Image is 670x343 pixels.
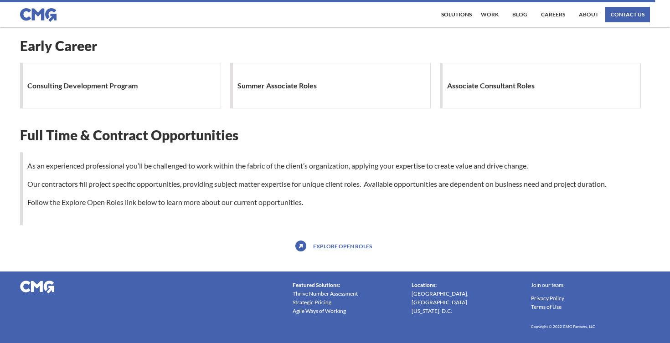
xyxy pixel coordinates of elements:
a: Agile Ways of Working [293,307,346,315]
div: Featured Solutions: [293,281,340,289]
div: Solutions [441,12,472,17]
h1: Full Time & Contract Opportunities [20,127,650,143]
h1: Early Career [20,37,650,54]
h1: Consulting Development Program [27,77,142,95]
a: [GEOGRAPHIC_DATA], [GEOGRAPHIC_DATA] [412,289,520,307]
img: CMG logo in white [20,281,54,293]
h1: Summer Associate Roles [237,77,321,95]
a: Explore open roles [311,239,374,253]
h1: Associate Consultant Roles [447,77,539,95]
a: work [479,7,501,22]
a: About [577,7,601,22]
a: Thrive Number Assessment [293,289,358,298]
a: Strategic Pricing [293,298,331,307]
img: icon with arrow pointing up and to the right. [295,241,306,251]
div: contact us [611,12,644,17]
a: Join our team. [531,281,565,289]
a: [US_STATE], D.C. [412,307,452,315]
h6: Copyright © 2022 CMG Partners, LLC [531,323,595,331]
div: Locations: [412,281,437,289]
p: As an experienced professional you’ll be challenged to work within the fabric of the client’s org... [23,161,650,207]
a: Blog [510,7,530,22]
a: Careers [539,7,567,22]
img: CMG logo in blue. [20,8,57,22]
a: Privacy Policy [531,294,564,302]
a: Terms of Use [531,302,562,311]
